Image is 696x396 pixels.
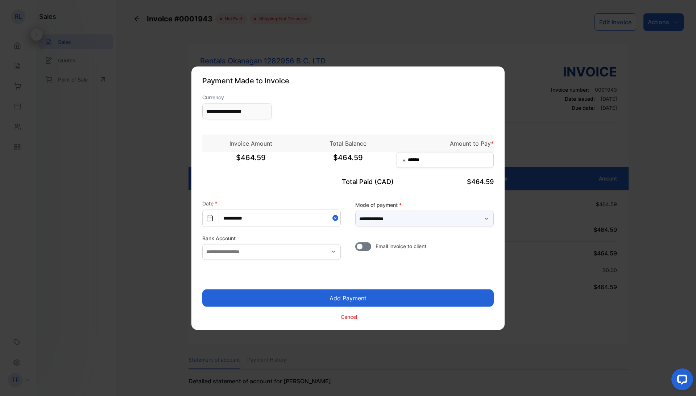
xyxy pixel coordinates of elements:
p: Total Balance [299,139,397,147]
button: Close [332,210,340,226]
p: Amount to Pay [397,139,494,147]
label: Currency [202,93,272,101]
span: $464.59 [299,152,397,170]
iframe: LiveChat chat widget [666,366,696,396]
p: Total Paid (CAD) [299,176,397,186]
label: Bank Account [202,234,341,242]
p: Invoice Amount [202,139,299,147]
span: $464.59 [202,152,299,170]
p: Payment Made to Invoice [202,75,494,86]
label: Mode of payment [355,201,494,209]
span: $ [402,156,406,164]
span: $464.59 [467,178,494,185]
button: Add Payment [202,289,494,307]
label: Date [202,200,217,206]
span: Email invoice to client [376,242,426,250]
p: Cancel [341,313,357,321]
